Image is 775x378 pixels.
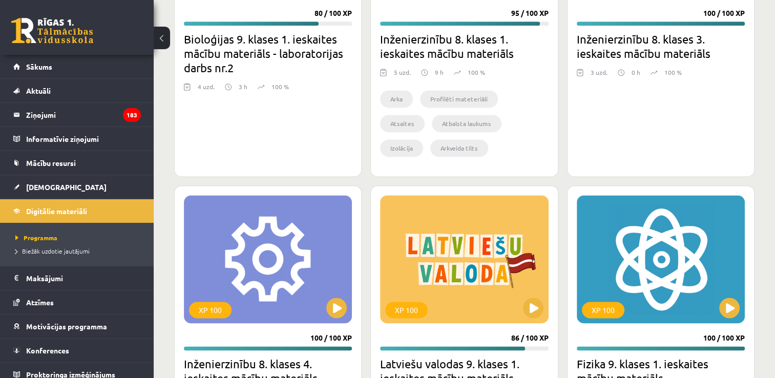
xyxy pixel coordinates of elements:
div: 3 uzd. [591,68,608,83]
a: Rīgas 1. Tālmācības vidusskola [11,18,93,44]
li: Profilēti mateteriāli [420,90,498,108]
span: Konferences [26,346,69,355]
a: Konferences [13,339,141,362]
a: Digitālie materiāli [13,199,141,223]
a: [DEMOGRAPHIC_DATA] [13,175,141,199]
i: 183 [123,108,141,122]
legend: Informatīvie ziņojumi [26,127,141,151]
span: Atzīmes [26,298,54,307]
span: Digitālie materiāli [26,206,87,216]
a: Programma [15,233,143,242]
legend: Ziņojumi [26,103,141,127]
a: Maksājumi [13,266,141,290]
div: XP 100 [189,302,232,318]
span: Motivācijas programma [26,322,107,331]
legend: Maksājumi [26,266,141,290]
a: Mācību resursi [13,151,141,175]
h2: Inženierzinību 8. klases 1. ieskaites mācību materiāls [380,32,548,60]
span: Sākums [26,62,52,71]
span: Mācību resursi [26,158,76,167]
p: 100 % [664,68,682,77]
div: XP 100 [385,302,428,318]
h2: Bioloģijas 9. klases 1. ieskaites mācību materiāls - laboratorijas darbs nr.2 [184,32,352,75]
div: 4 uzd. [198,82,215,97]
li: Arka [380,90,413,108]
div: XP 100 [582,302,624,318]
p: 100 % [271,82,289,91]
li: Izolācija [380,139,423,157]
li: Atbalsta laukums [432,115,501,132]
span: [DEMOGRAPHIC_DATA] [26,182,107,192]
p: 0 h [632,68,640,77]
li: Atsaites [380,115,425,132]
li: Arkveida tilts [430,139,488,157]
p: 9 h [435,68,444,77]
a: Informatīvie ziņojumi [13,127,141,151]
a: Atzīmes [13,290,141,314]
p: 100 % [468,68,485,77]
a: Ziņojumi183 [13,103,141,127]
div: 5 uzd. [394,68,411,83]
a: Aktuāli [13,79,141,102]
a: Biežāk uzdotie jautājumi [15,246,143,256]
a: Sākums [13,55,141,78]
a: Motivācijas programma [13,314,141,338]
p: 3 h [239,82,247,91]
h2: Inženierzinību 8. klases 3. ieskaites mācību materiāls [577,32,745,60]
span: Programma [15,234,57,242]
span: Biežāk uzdotie jautājumi [15,247,90,255]
span: Aktuāli [26,86,51,95]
